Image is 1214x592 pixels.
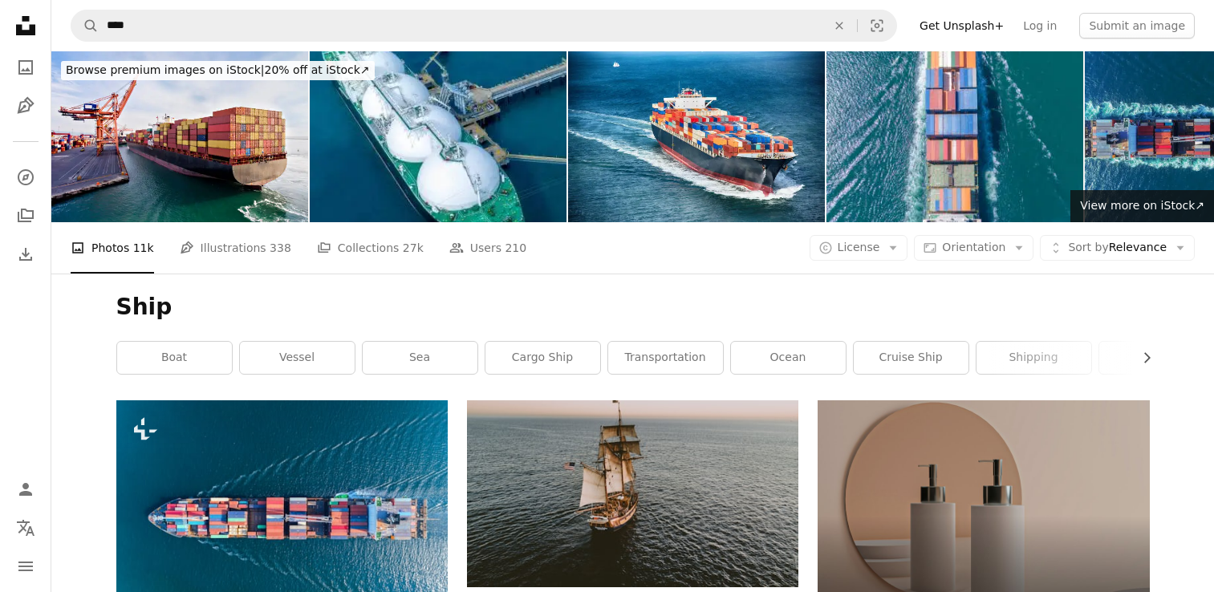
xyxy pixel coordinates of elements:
button: scroll list to the right [1132,342,1150,374]
a: cruise [1099,342,1214,374]
img: Aerial view of cargo ship in transit. [51,51,308,222]
button: Sort byRelevance [1040,235,1195,261]
a: Illustrations 338 [180,222,291,274]
span: Relevance [1068,240,1167,256]
a: Download History [10,238,42,270]
button: Language [10,512,42,544]
span: 20% off at iStock ↗ [66,63,370,76]
form: Find visuals sitewide [71,10,897,42]
a: Users 210 [449,222,526,274]
a: cruise ship [854,342,968,374]
img: Aerial top view of cargo container ship in transit. Istanbul Bosphorus. [826,51,1083,222]
a: Get Unsplash+ [910,13,1013,39]
a: brown sailboat in beach under white sky [467,486,798,501]
button: Submit an image [1079,13,1195,39]
span: License [838,241,880,253]
span: 27k [403,239,424,257]
a: boat [117,342,232,374]
span: Browse premium images on iStock | [66,63,264,76]
span: 210 [505,239,526,257]
a: Collections 27k [317,222,424,274]
button: Orientation [914,235,1033,261]
span: Orientation [942,241,1005,253]
span: View more on iStock ↗ [1080,199,1204,212]
a: sea [363,342,477,374]
a: Log in [1013,13,1066,39]
a: transportation [608,342,723,374]
a: Explore [10,161,42,193]
a: Browse premium images on iStock|20% off at iStock↗ [51,51,384,90]
button: License [810,235,908,261]
a: vessel [240,342,355,374]
a: Collections [10,200,42,232]
h1: Ship [116,293,1150,322]
img: brown sailboat in beach under white sky [467,400,798,586]
img: Generic Cargo Container Ship at Sea [568,51,825,222]
span: 338 [270,239,291,257]
a: ocean [731,342,846,374]
a: Illustrations [10,90,42,122]
button: Visual search [858,10,896,41]
img: Portrait LNG (Liquified Natural Gas) tanker anchored in Gas terminal gas [310,51,566,222]
a: View more on iStock↗ [1070,190,1214,222]
a: shipping [976,342,1091,374]
button: Search Unsplash [71,10,99,41]
a: Aerial top view container ship with crane bridge for load container, logistics import export, shi... [116,510,448,525]
a: Log in / Sign up [10,473,42,505]
span: Sort by [1068,241,1108,253]
a: Photos [10,51,42,83]
button: Menu [10,550,42,582]
button: Clear [822,10,857,41]
a: cargo ship [485,342,600,374]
